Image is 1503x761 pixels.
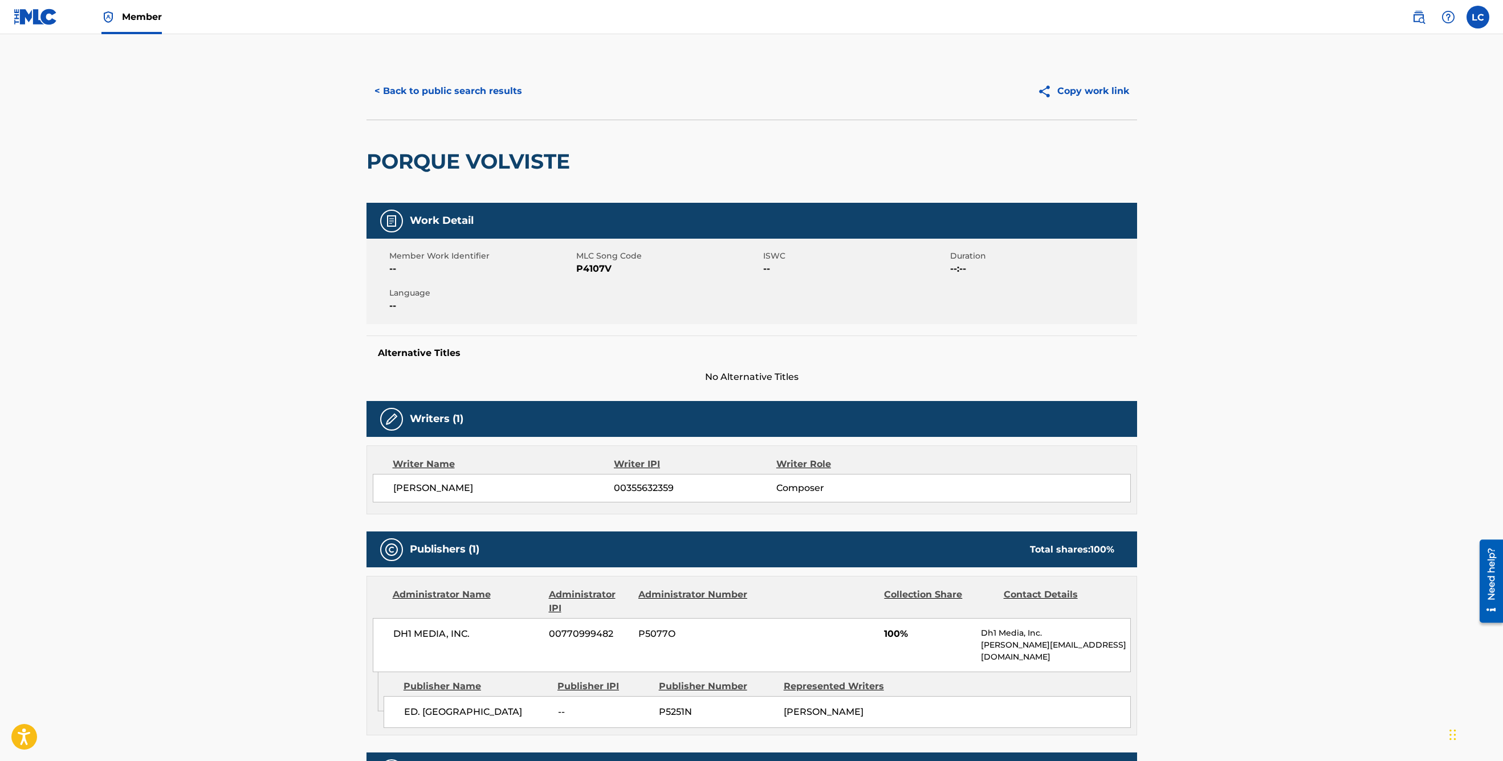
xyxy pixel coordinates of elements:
div: Administrator Name [393,588,540,615]
div: Writer Role [776,457,924,471]
iframe: Chat Widget [1446,706,1503,761]
span: -- [389,299,573,313]
div: Represented Writers [784,680,900,693]
p: Dh1 Media, Inc. [981,627,1130,639]
div: Collection Share [884,588,995,615]
img: Publishers [385,543,398,557]
div: Help [1437,6,1460,28]
div: Writer Name [393,457,614,471]
span: -- [389,262,573,276]
span: [PERSON_NAME] [393,481,614,495]
h5: Publishers (1) [410,543,479,556]
div: Administrator IPI [549,588,630,615]
span: P4107V [576,262,760,276]
h5: Work Detail [410,214,474,227]
span: --:-- [950,262,1134,276]
span: [PERSON_NAME] [784,706,863,717]
div: User Menu [1467,6,1489,28]
span: DH1 MEDIA, INC. [393,627,541,641]
h5: Alternative Titles [378,347,1126,359]
span: 00355632359 [614,481,776,495]
span: 100% [884,627,972,641]
div: Writer IPI [614,457,776,471]
div: Administrator Number [638,588,749,615]
h2: PORQUE VOLVISTE [366,149,576,174]
span: -- [558,705,650,719]
img: Copy work link [1037,84,1057,99]
span: Language [389,287,573,299]
span: Member [122,10,162,23]
div: Publisher Name [404,680,549,693]
button: < Back to public search results [366,77,530,105]
span: Composer [776,481,924,495]
span: P5077O [638,627,749,641]
span: P5251N [659,705,775,719]
span: Member Work Identifier [389,250,573,262]
span: 100 % [1090,544,1114,555]
span: No Alternative Titles [366,370,1137,384]
a: Public Search [1407,6,1430,28]
iframe: Resource Center [1471,535,1503,627]
div: Publisher Number [659,680,775,693]
span: 00770999482 [549,627,630,641]
img: Work Detail [385,214,398,228]
h5: Writers (1) [410,412,463,425]
p: [PERSON_NAME][EMAIL_ADDRESS][DOMAIN_NAME] [981,639,1130,663]
img: Writers [385,412,398,426]
span: ISWC [763,250,947,262]
img: Top Rightsholder [101,10,115,24]
div: Total shares: [1030,543,1114,557]
span: ED. [GEOGRAPHIC_DATA] [404,705,549,719]
div: Contact Details [1004,588,1114,615]
span: MLC Song Code [576,250,760,262]
img: search [1412,10,1425,24]
img: help [1441,10,1455,24]
button: Copy work link [1029,77,1137,105]
img: MLC Logo [14,9,58,25]
div: Publisher IPI [557,680,650,693]
span: -- [763,262,947,276]
span: Duration [950,250,1134,262]
div: Drag [1449,718,1456,752]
